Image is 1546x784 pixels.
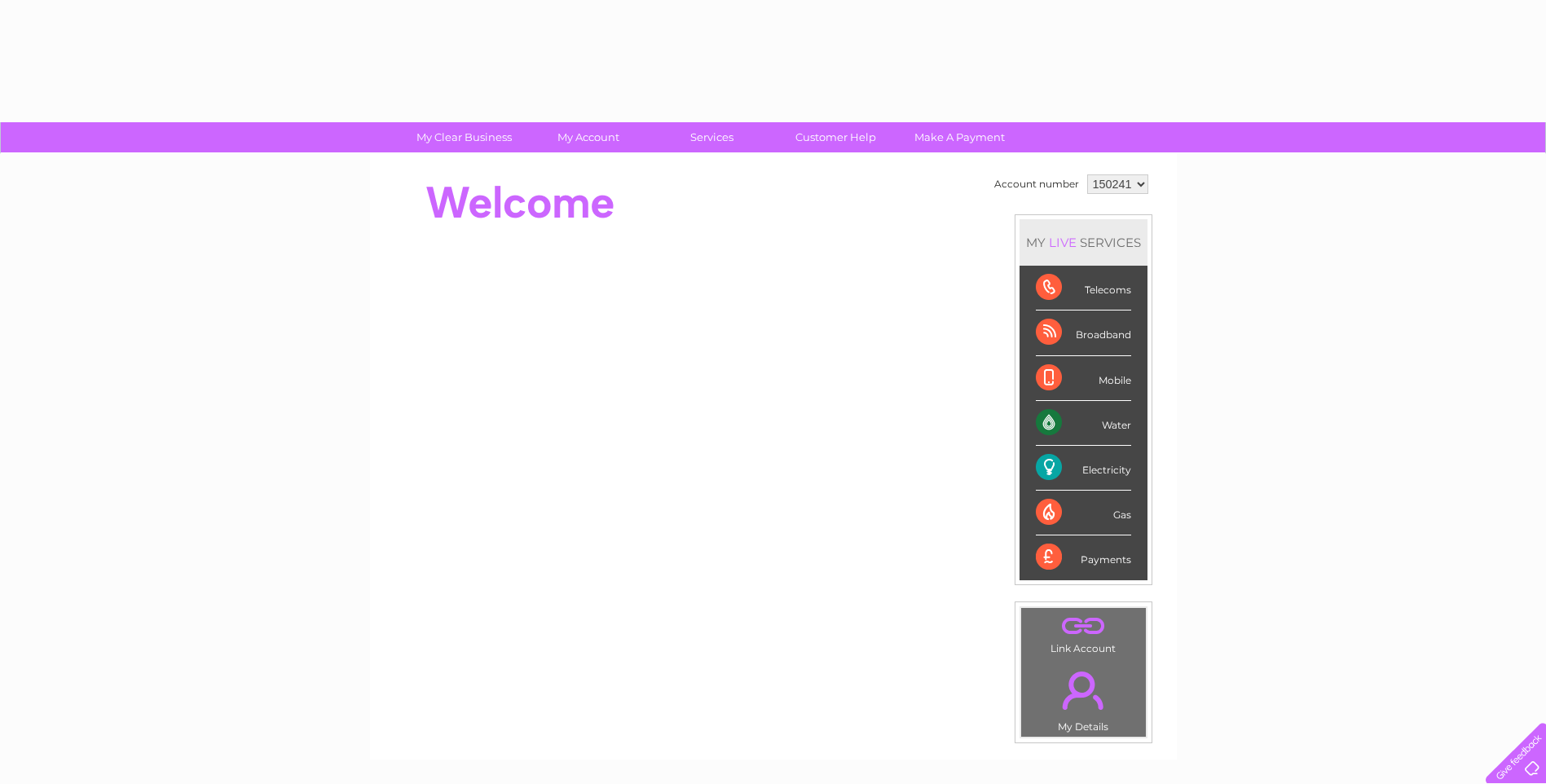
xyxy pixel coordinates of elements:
div: Water [1036,401,1131,446]
div: MY SERVICES [1020,219,1147,266]
a: . [1025,662,1142,719]
div: Broadband [1036,311,1131,355]
a: Customer Help [769,122,903,152]
a: My Account [521,122,655,152]
a: My Clear Business [397,122,531,152]
div: Mobile [1036,356,1131,401]
td: Account number [990,170,1083,198]
td: My Details [1020,658,1147,738]
td: Link Account [1020,607,1147,658]
a: Services [645,122,779,152]
a: Make A Payment [892,122,1027,152]
a: . [1025,612,1142,641]
div: Payments [1036,535,1131,579]
div: Telecoms [1036,266,1131,311]
div: Gas [1036,491,1131,535]
div: LIVE [1046,235,1080,250]
div: Electricity [1036,446,1131,491]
